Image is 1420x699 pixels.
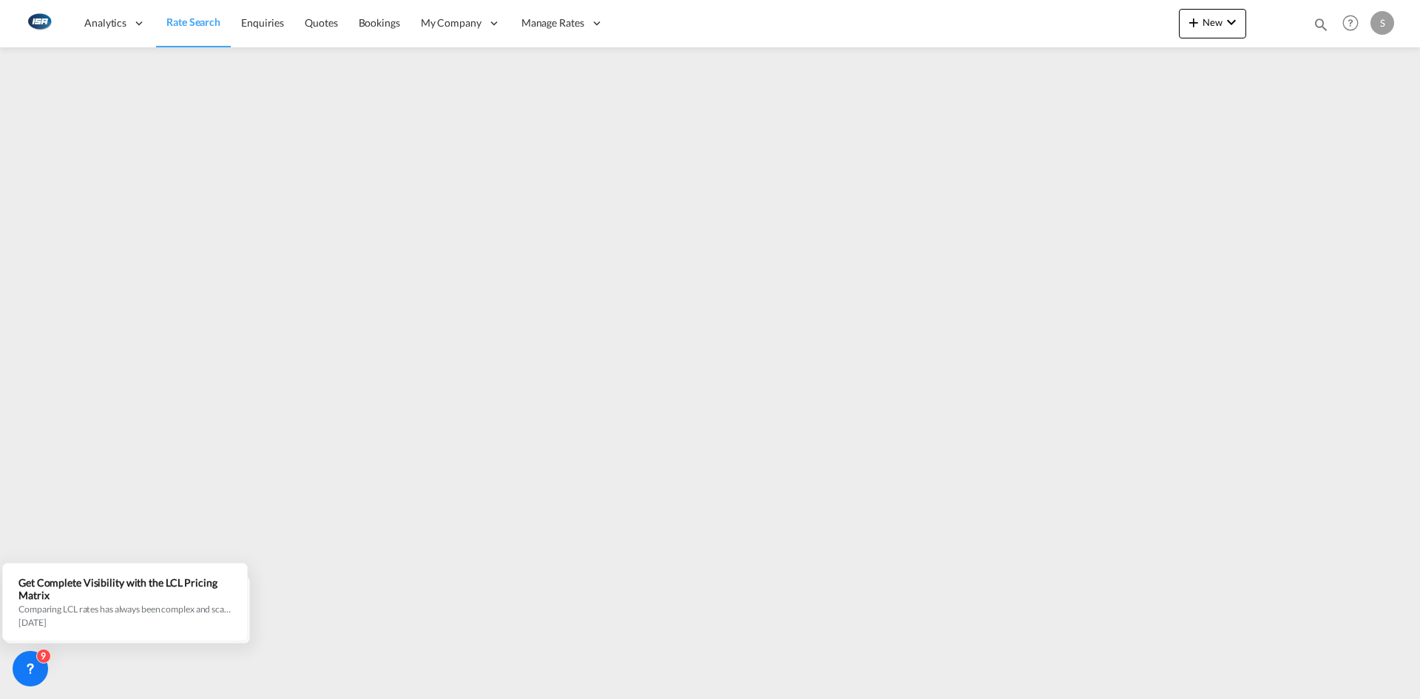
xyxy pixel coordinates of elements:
button: icon-plus 400-fgNewicon-chevron-down [1179,9,1246,38]
span: Help [1338,10,1363,36]
span: New [1185,16,1240,28]
span: Analytics [84,16,126,30]
md-icon: icon-chevron-down [1223,13,1240,31]
div: Help [1338,10,1370,37]
span: Bookings [359,16,400,29]
span: Quotes [305,16,337,29]
div: S [1370,11,1394,35]
md-icon: icon-plus 400-fg [1185,13,1203,31]
span: Enquiries [241,16,284,29]
md-icon: icon-magnify [1313,16,1329,33]
span: Manage Rates [521,16,584,30]
span: Rate Search [166,16,220,28]
span: My Company [421,16,481,30]
div: icon-magnify [1313,16,1329,38]
img: 1aa151c0c08011ec8d6f413816f9a227.png [22,7,55,40]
